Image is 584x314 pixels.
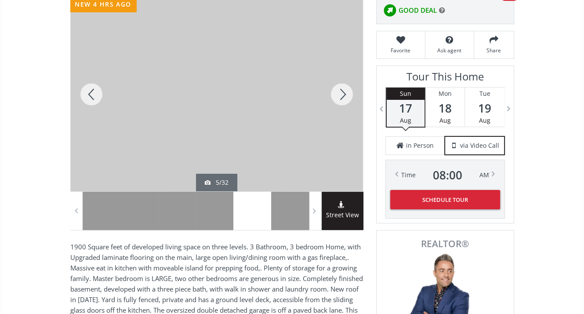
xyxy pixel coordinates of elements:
[433,169,462,181] span: 08 : 00
[387,88,424,100] div: Sun
[387,102,424,114] span: 17
[390,190,500,209] button: Schedule Tour
[400,116,411,124] span: Aug
[425,88,464,100] div: Mon
[465,102,504,114] span: 19
[399,6,437,15] span: GOOD DEAL
[386,239,504,248] span: REALTOR®
[465,88,504,100] div: Tue
[205,178,229,187] div: 5/32
[439,116,450,124] span: Aug
[425,102,464,114] span: 18
[479,116,490,124] span: Aug
[479,47,509,54] span: Share
[381,47,421,54] span: Favorite
[381,2,399,19] img: rating icon
[401,169,489,181] div: Time AM
[385,70,505,87] h3: Tour This Home
[322,210,363,220] span: Street View
[430,47,469,54] span: Ask agent
[460,141,499,150] span: via Video Call
[406,141,434,150] span: in Person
